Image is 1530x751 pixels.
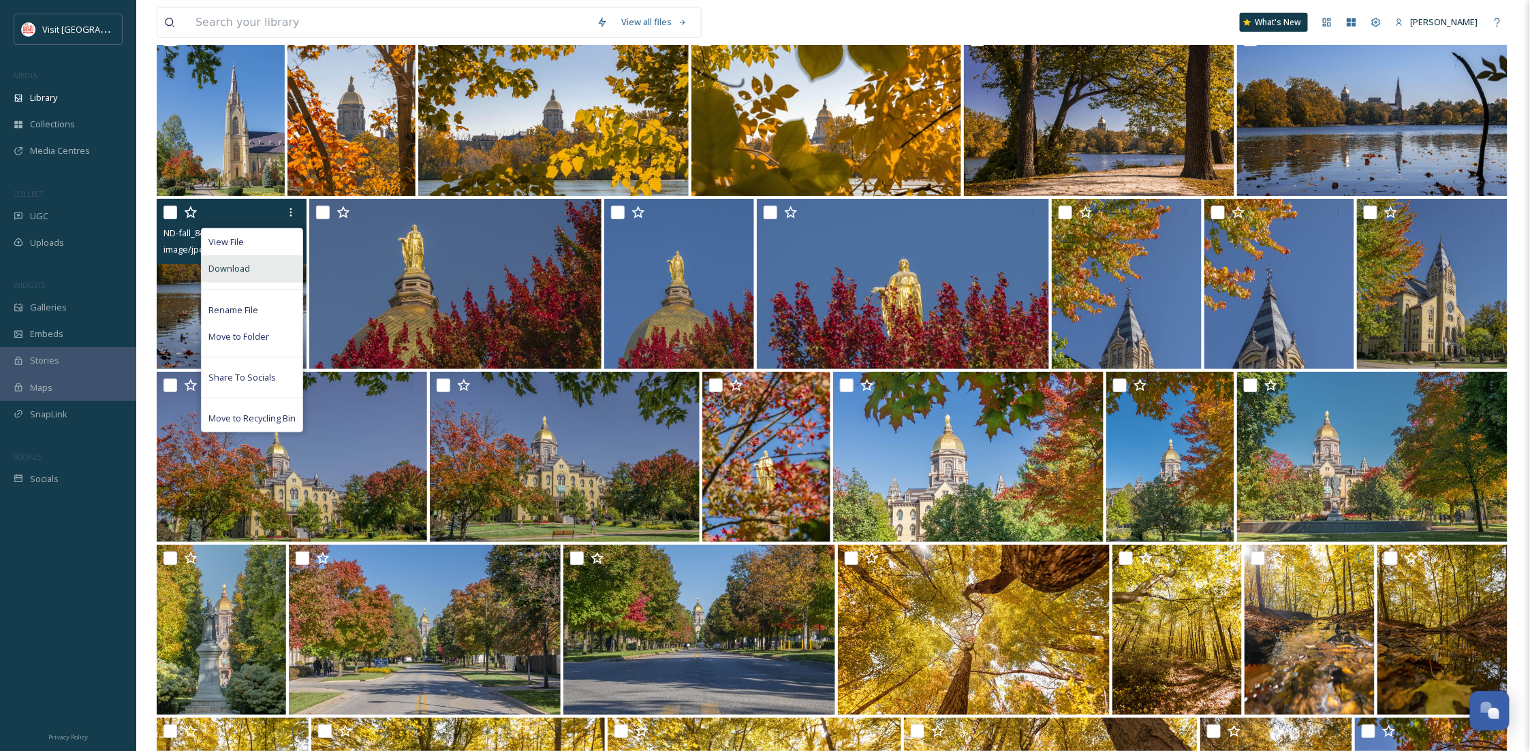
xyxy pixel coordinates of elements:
img: ND-fall_887.jpg [691,26,962,196]
img: ND-fall_695.jpg [157,545,286,715]
img: ND-fall_718.jpg [430,372,700,542]
span: View File [208,236,244,249]
a: View all files [614,9,694,35]
img: ND-fall_745.jpg [757,199,1049,369]
span: [PERSON_NAME] [1411,16,1478,28]
span: ND-fall_840.jpg [163,227,223,239]
span: Library [30,91,57,104]
span: UGC [30,210,48,223]
span: Maps [30,381,52,394]
span: Rename File [208,304,258,317]
span: Uploads [30,236,64,249]
img: ND-fall_848.jpg [1237,26,1508,196]
span: Share To Socials [208,371,276,384]
span: Embeds [30,327,63,340]
span: SOCIALS [14,451,41,462]
span: Stories [30,354,59,367]
img: vsbm-stackedMISH_CMYKlogo2017.jpg [22,22,35,36]
img: StPats-fall_308.jpg [1377,545,1508,715]
img: ND-fall_687.jpg [289,545,561,715]
a: Privacy Policy [48,728,88,744]
img: StPats-fall_321.jpg [838,545,1109,715]
span: Socials [30,473,59,485]
span: Download [208,262,250,275]
img: ND-fall_750.jpg [604,199,754,369]
img: ND-fall_754.jpg [309,199,602,369]
button: Open Chat [1470,691,1510,731]
span: Media Centres [30,144,90,157]
img: ND-fall_709.jpg [833,372,1104,542]
img: ND-fall_856.jpg [964,26,1234,196]
img: ND-fall_928.jpg [157,26,285,196]
span: Visit [GEOGRAPHIC_DATA] [42,22,148,35]
img: ND-fall_706_1.jpg [1106,372,1234,542]
img: ND-fall_699_1.jpg [1237,372,1508,542]
img: ND-fall_712.jpg [702,372,830,542]
span: Galleries [30,301,67,314]
img: ND-fall_908.jpg [287,26,416,196]
span: SnapLink [30,408,67,421]
span: COLLECT [14,189,43,199]
span: image/jpeg | 945.59 kB | 3129 x 4693 [163,243,300,255]
img: ND-fall_740.jpg [1204,199,1354,369]
img: StPats-fall_315.jpg [1112,545,1243,715]
img: StPats-fall_312.jpg [1245,545,1375,715]
img: ND-fall_724.jpg [157,372,427,542]
a: [PERSON_NAME] [1388,9,1485,35]
img: ND-fall_684.jpg [563,545,835,715]
span: MEDIA [14,70,37,80]
span: Move to Recycling Bin [208,412,296,425]
img: ND-fall_899.jpg [418,26,689,196]
img: ND-fall_726.jpg [1357,199,1507,369]
img: ND-fall_743.jpg [1052,199,1202,369]
input: Search your library [189,7,590,37]
img: ND-fall_840.jpg [157,199,307,369]
span: WIDGETS [14,280,45,290]
span: Collections [30,118,75,131]
span: Move to Folder [208,330,269,343]
a: What's New [1240,13,1308,32]
span: Privacy Policy [48,733,88,741]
